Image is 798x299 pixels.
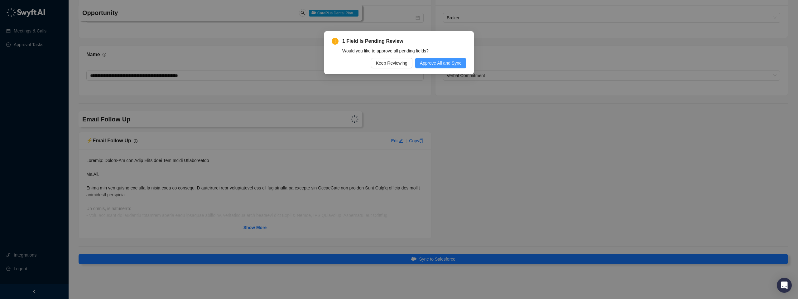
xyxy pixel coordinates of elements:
button: Keep Reviewing [371,58,412,68]
span: 1 Field Is Pending Review [342,37,466,45]
span: Keep Reviewing [376,60,407,66]
div: Would you like to approve all pending fields? [342,47,466,54]
span: exclamation-circle [332,38,339,45]
button: Approve All and Sync [415,58,466,68]
span: Approve All and Sync [420,60,461,66]
div: Open Intercom Messenger [777,278,792,293]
